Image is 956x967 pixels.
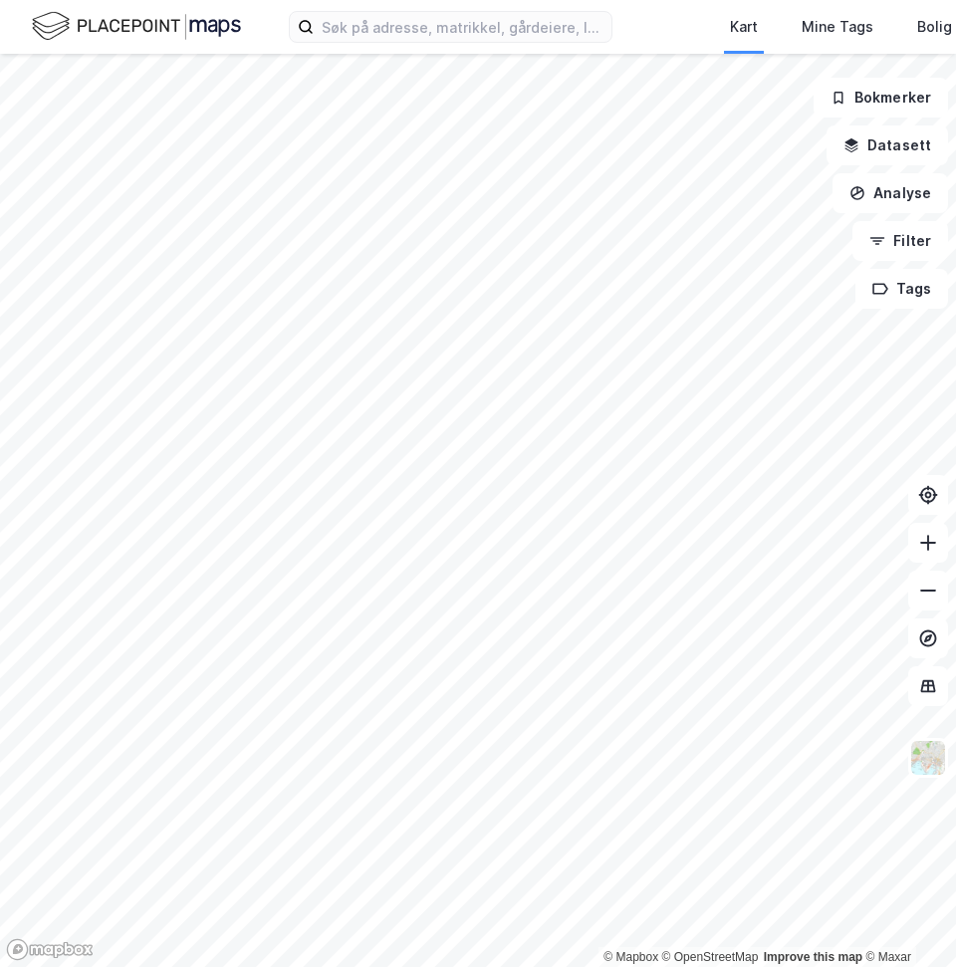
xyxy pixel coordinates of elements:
img: logo.f888ab2527a4732fd821a326f86c7f29.svg [32,9,241,44]
div: Bolig [917,15,952,39]
div: Kontrollprogram for chat [856,871,956,967]
input: Søk på adresse, matrikkel, gårdeiere, leietakere eller personer [314,12,611,42]
iframe: Chat Widget [856,871,956,967]
div: Mine Tags [802,15,873,39]
div: Kart [730,15,758,39]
